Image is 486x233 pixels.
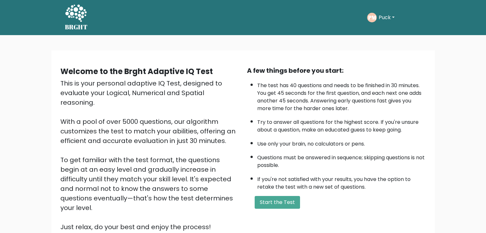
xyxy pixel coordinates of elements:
[257,115,426,134] li: Try to answer all questions for the highest score. If you're unsure about a question, make an edu...
[257,79,426,112] li: The test has 40 questions and needs to be finished in 30 minutes. You get 45 seconds for the firs...
[257,172,426,191] li: If you're not satisfied with your results, you have the option to retake the test with a new set ...
[65,23,88,31] h5: BRGHT
[60,66,213,77] b: Welcome to the Brght Adaptive IQ Test
[257,137,426,148] li: Use only your brain, no calculators or pens.
[257,151,426,169] li: Questions must be answered in sequence; skipping questions is not possible.
[60,79,239,232] div: This is your personal adaptive IQ Test, designed to evaluate your Logical, Numerical and Spatial ...
[377,13,397,22] button: Puck
[247,66,426,75] div: A few things before you start:
[367,14,376,21] text: PM
[255,196,300,209] button: Start the Test
[65,3,88,33] a: BRGHT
